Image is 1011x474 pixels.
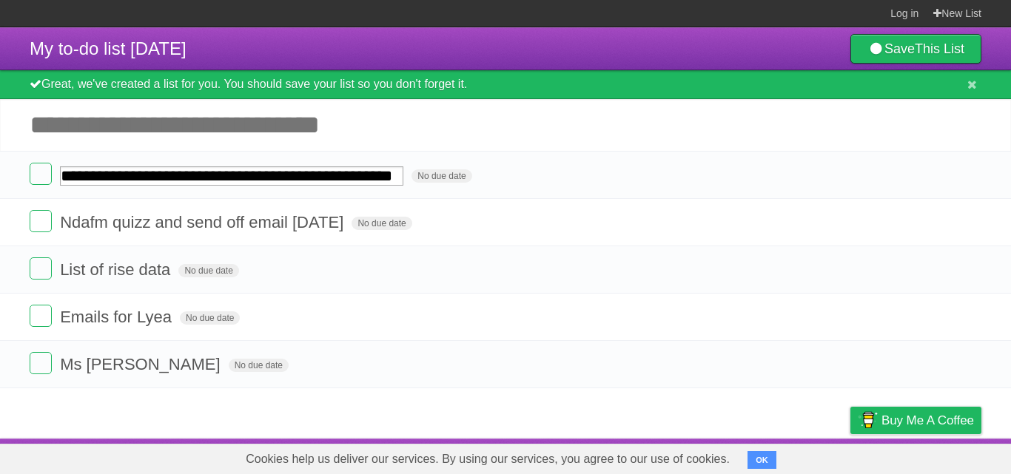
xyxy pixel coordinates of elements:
span: Emails for Lyea [60,308,175,326]
span: Ndafm quizz and send off email [DATE] [60,213,347,231]
label: Done [30,305,52,327]
span: Ms [PERSON_NAME] [60,355,224,373]
label: Done [30,163,52,185]
a: Buy me a coffee [850,407,981,434]
a: Suggest a feature [888,442,981,470]
span: Buy me a coffee [881,407,974,433]
a: Developers [702,442,762,470]
span: My to-do list [DATE] [30,38,187,58]
b: This List [915,41,964,56]
span: No due date [229,359,289,372]
label: Done [30,352,52,374]
span: No due date [178,264,238,277]
button: OK [748,451,776,469]
span: No due date [412,169,471,183]
a: Terms [781,442,813,470]
span: Cookies help us deliver our services. By using our services, you agree to our use of cookies. [231,444,745,474]
img: Buy me a coffee [858,407,878,433]
a: SaveThis List [850,34,981,64]
span: No due date [180,311,240,325]
span: No due date [352,217,412,230]
span: List of rise data [60,260,174,279]
a: Privacy [831,442,870,470]
a: About [654,442,685,470]
label: Done [30,210,52,232]
label: Done [30,257,52,280]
